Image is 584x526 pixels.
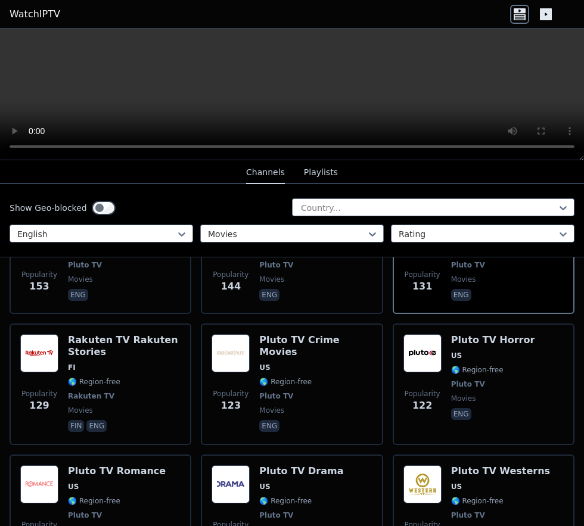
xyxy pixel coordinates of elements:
[21,270,57,279] span: Popularity
[451,351,462,360] span: US
[10,202,87,214] label: Show Geo-blocked
[29,279,49,294] span: 153
[20,465,58,503] img: Pluto TV Romance
[405,270,440,279] span: Popularity
[403,334,442,372] img: Pluto TV Horror
[68,496,120,506] span: 🌎 Region-free
[259,334,372,358] h6: Pluto TV Crime Movies
[68,334,181,358] h6: Rakuten TV Rakuten Stories
[451,275,476,284] span: movies
[451,365,504,375] span: 🌎 Region-free
[259,289,279,301] p: eng
[259,275,284,284] span: movies
[212,334,250,372] img: Pluto TV Crime Movies
[259,511,293,520] span: Pluto TV
[68,420,84,432] p: fin
[259,420,279,432] p: eng
[405,389,440,399] span: Popularity
[213,389,248,399] span: Popularity
[259,363,270,372] span: US
[20,334,58,372] img: Rakuten TV Rakuten Stories
[68,511,102,520] span: Pluto TV
[451,260,485,270] span: Pluto TV
[68,260,102,270] span: Pluto TV
[451,511,485,520] span: Pluto TV
[259,496,312,506] span: 🌎 Region-free
[246,161,285,184] button: Channels
[259,482,270,491] span: US
[451,394,476,403] span: movies
[221,279,241,294] span: 144
[451,334,535,346] h6: Pluto TV Horror
[403,465,442,503] img: Pluto TV Westerns
[221,399,241,413] span: 123
[29,399,49,413] span: 129
[68,275,93,284] span: movies
[68,482,79,491] span: US
[259,406,284,415] span: movies
[412,279,432,294] span: 131
[68,465,166,477] h6: Pluto TV Romance
[10,7,60,21] a: WatchIPTV
[68,363,76,372] span: FI
[451,496,504,506] span: 🌎 Region-free
[412,399,432,413] span: 122
[212,465,250,503] img: Pluto TV Drama
[68,406,93,415] span: movies
[451,482,462,491] span: US
[304,161,338,184] button: Playlists
[86,420,107,432] p: eng
[213,270,248,279] span: Popularity
[451,289,471,301] p: eng
[68,377,120,387] span: 🌎 Region-free
[259,391,293,401] span: Pluto TV
[259,260,293,270] span: Pluto TV
[259,465,343,477] h6: Pluto TV Drama
[451,408,471,420] p: eng
[451,379,485,389] span: Pluto TV
[259,377,312,387] span: 🌎 Region-free
[21,389,57,399] span: Popularity
[451,465,550,477] h6: Pluto TV Westerns
[68,391,114,401] span: Rakuten TV
[68,289,88,301] p: eng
